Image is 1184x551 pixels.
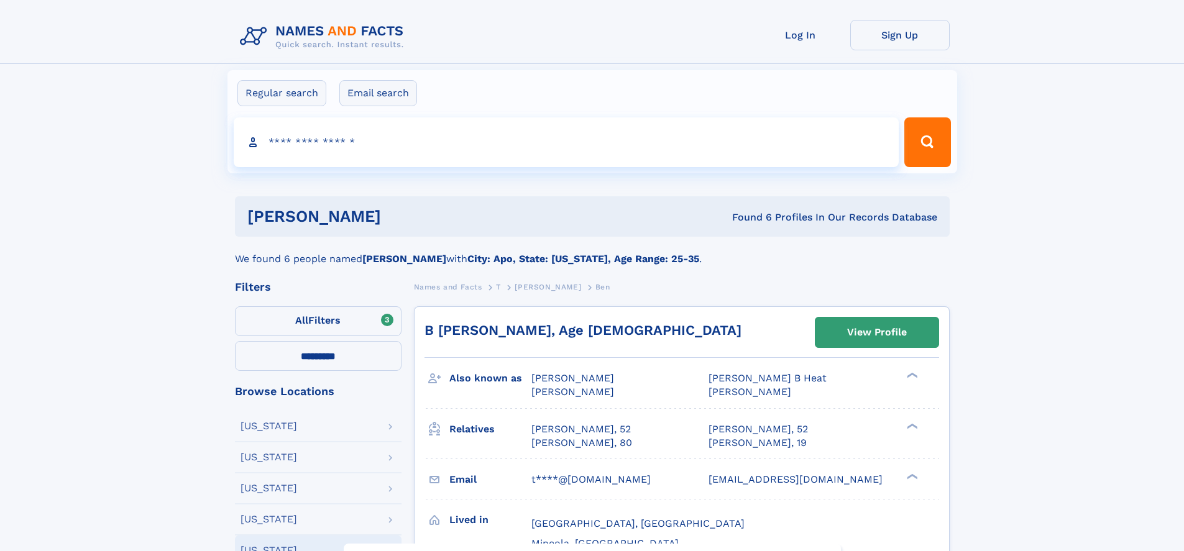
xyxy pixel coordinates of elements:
[362,253,446,265] b: [PERSON_NAME]
[850,20,950,50] a: Sign Up
[709,372,827,384] span: [PERSON_NAME] B Heat
[241,452,297,462] div: [US_STATE]
[904,371,919,380] div: ❯
[235,281,402,293] div: Filters
[414,279,482,294] a: Names and Facts
[449,368,531,389] h3: Also known as
[235,386,402,397] div: Browse Locations
[295,314,308,326] span: All
[467,253,699,265] b: City: Apo, State: [US_STATE], Age Range: 25-35
[235,237,950,266] div: We found 6 people named with .
[241,483,297,493] div: [US_STATE]
[235,306,402,336] label: Filters
[449,469,531,490] h3: Email
[234,117,899,167] input: search input
[847,318,907,347] div: View Profile
[496,283,501,291] span: T
[531,386,614,398] span: [PERSON_NAME]
[496,279,501,294] a: T
[339,80,417,106] label: Email search
[449,509,531,531] h3: Lived in
[515,283,581,291] span: [PERSON_NAME]
[235,20,414,53] img: Logo Names and Facts
[815,317,938,347] a: View Profile
[247,209,557,224] h1: [PERSON_NAME]
[515,279,581,294] a: [PERSON_NAME]
[709,386,791,398] span: [PERSON_NAME]
[449,419,531,440] h3: Relatives
[424,322,741,338] a: B [PERSON_NAME], Age [DEMOGRAPHIC_DATA]
[904,117,950,167] button: Search Button
[904,422,919,430] div: ❯
[241,514,297,524] div: [US_STATE]
[751,20,850,50] a: Log In
[531,372,614,384] span: [PERSON_NAME]
[531,517,745,529] span: [GEOGRAPHIC_DATA], [GEOGRAPHIC_DATA]
[595,283,610,291] span: Ben
[709,473,883,485] span: [EMAIL_ADDRESS][DOMAIN_NAME]
[531,422,631,436] a: [PERSON_NAME], 52
[531,537,679,549] span: Mineola, [GEOGRAPHIC_DATA]
[241,421,297,431] div: [US_STATE]
[556,211,937,224] div: Found 6 Profiles In Our Records Database
[709,422,808,436] a: [PERSON_NAME], 52
[531,436,632,450] a: [PERSON_NAME], 80
[904,472,919,480] div: ❯
[709,436,807,450] a: [PERSON_NAME], 19
[237,80,326,106] label: Regular search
